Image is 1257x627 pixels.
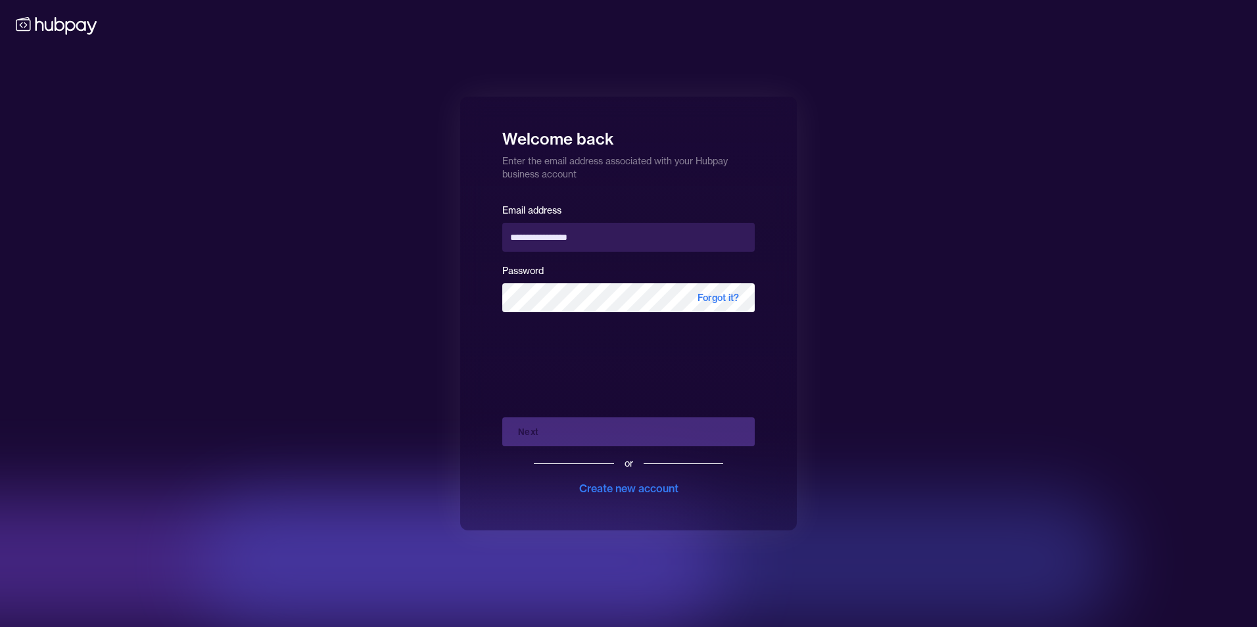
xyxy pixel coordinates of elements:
span: Forgot it? [682,283,755,312]
div: Create new account [579,480,678,496]
p: Enter the email address associated with your Hubpay business account [502,149,755,181]
div: or [625,457,633,470]
h1: Welcome back [502,120,755,149]
label: Email address [502,204,561,216]
label: Password [502,265,544,277]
